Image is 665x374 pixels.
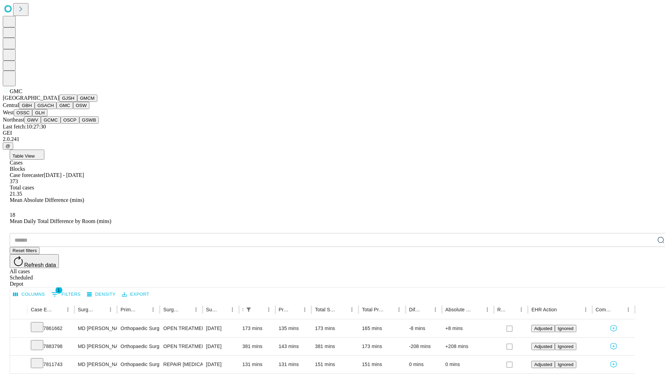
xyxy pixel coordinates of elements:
div: Orthopaedic Surgery [121,320,156,337]
span: 18 [10,212,15,218]
button: GMCM [77,95,97,102]
button: Menu [431,305,440,314]
span: Central [3,102,19,108]
span: Table View [12,153,35,159]
div: -208 mins [409,338,438,355]
span: Adjusted [534,326,552,331]
div: EHR Action [531,307,557,312]
button: GJSH [59,95,77,102]
button: Expand [14,323,24,335]
button: Sort [421,305,431,314]
div: -8 mins [409,320,438,337]
button: Menu [191,305,201,314]
div: Scheduled In Room Duration [242,307,243,312]
div: Orthopaedic Surgery [121,356,156,373]
span: Refresh data [24,262,56,268]
span: Ignored [558,362,573,367]
button: Menu [516,305,526,314]
div: 143 mins [279,338,308,355]
div: Total Predicted Duration [362,307,384,312]
button: GSACH [35,102,56,109]
button: Menu [228,305,237,314]
div: 151 mins [315,356,355,373]
div: MD [PERSON_NAME] [PERSON_NAME] [78,356,114,373]
button: Menu [63,305,73,314]
span: Last fetch: 10:27:30 [3,124,46,130]
div: 0 mins [409,356,438,373]
span: Ignored [558,344,573,349]
div: [DATE] [206,356,236,373]
button: Expand [14,359,24,371]
button: Menu [623,305,633,314]
button: Ignored [555,343,576,350]
div: 1 active filter [244,305,254,314]
span: [DATE] - [DATE] [44,172,84,178]
div: 173 mins [315,320,355,337]
button: Adjusted [531,325,555,332]
div: MD [PERSON_NAME] [PERSON_NAME] [78,320,114,337]
button: Export [120,289,151,300]
button: Adjusted [531,343,555,350]
div: 151 mins [362,356,402,373]
button: Ignored [555,325,576,332]
button: Refresh data [10,254,59,268]
div: 135 mins [279,320,308,337]
div: [DATE] [206,338,236,355]
div: Predicted In Room Duration [279,307,290,312]
button: GLH [32,109,47,116]
button: Menu [148,305,158,314]
button: Menu [264,305,274,314]
div: 381 mins [242,338,272,355]
div: Orthopaedic Surgery [121,338,156,355]
div: [DATE] [206,320,236,337]
span: @ [6,143,10,149]
button: Menu [347,305,357,314]
div: GEI [3,130,662,136]
button: Sort [337,305,347,314]
button: Sort [473,305,482,314]
span: Mean Daily Total Difference by Room (mins) [10,218,111,224]
span: West [3,109,14,115]
button: Show filters [244,305,254,314]
div: 7811743 [31,356,71,373]
button: Sort [290,305,300,314]
button: Expand [14,341,24,353]
span: 21.35 [10,191,22,197]
button: Sort [218,305,228,314]
button: Adjusted [531,361,555,368]
button: Sort [558,305,567,314]
span: Adjusted [534,362,552,367]
div: OPEN TREATMENT [MEDICAL_DATA] INTERMEDULLARY ROD [163,338,199,355]
div: 173 mins [242,320,272,337]
button: Sort [181,305,191,314]
button: GCMC [41,116,61,124]
button: Menu [482,305,492,314]
button: OSCP [61,116,79,124]
div: 0 mins [445,356,490,373]
button: Ignored [555,361,576,368]
span: [GEOGRAPHIC_DATA] [3,95,59,101]
button: Menu [300,305,310,314]
button: GWV [24,116,41,124]
div: Total Scheduled Duration [315,307,337,312]
button: Reset filters [10,247,39,254]
button: Sort [96,305,106,314]
div: +8 mins [445,320,490,337]
div: 381 mins [315,338,355,355]
span: 373 [10,178,18,184]
button: Table View [10,150,44,160]
div: OPEN TREATMENT PROXIMAL [MEDICAL_DATA] BICONDYLAR [163,320,199,337]
span: Northeast [3,117,24,123]
span: Case forecaster [10,172,44,178]
div: Difference [409,307,420,312]
button: Sort [614,305,623,314]
span: GMC [10,88,22,94]
button: Sort [53,305,63,314]
button: Sort [139,305,148,314]
div: Resolved in EHR [497,307,506,312]
div: 131 mins [242,356,272,373]
button: Menu [394,305,404,314]
button: Show filters [50,289,82,300]
span: 1 [55,287,62,294]
div: 173 mins [362,338,402,355]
